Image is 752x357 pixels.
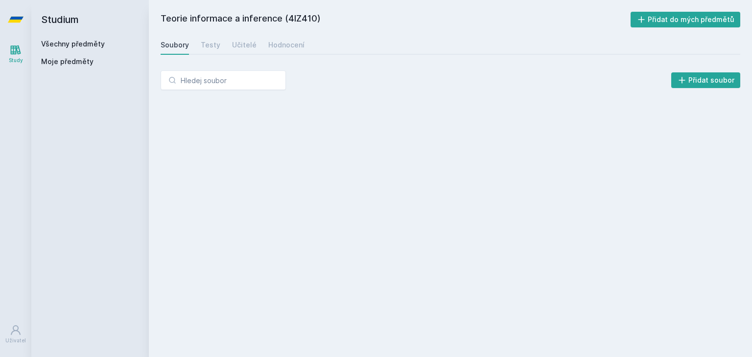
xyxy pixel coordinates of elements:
[232,40,257,50] div: Učitelé
[9,57,23,64] div: Study
[161,35,189,55] a: Soubory
[201,35,220,55] a: Testy
[268,35,305,55] a: Hodnocení
[2,319,29,349] a: Uživatel
[631,12,741,27] button: Přidat do mých předmětů
[5,337,26,344] div: Uživatel
[2,39,29,69] a: Study
[232,35,257,55] a: Učitelé
[41,57,94,67] span: Moje předměty
[161,12,631,27] h2: Teorie informace a inference (4IZ410)
[268,40,305,50] div: Hodnocení
[41,40,105,48] a: Všechny předměty
[201,40,220,50] div: Testy
[161,40,189,50] div: Soubory
[161,70,286,90] input: Hledej soubor
[671,72,741,88] button: Přidat soubor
